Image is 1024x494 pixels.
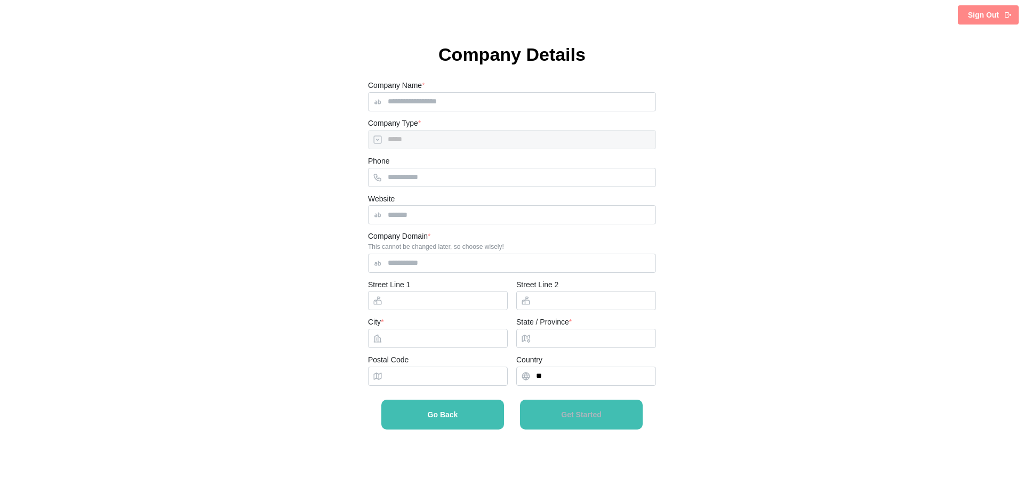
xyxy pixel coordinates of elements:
label: Company Type [368,118,421,129]
label: Street Line 1 [368,279,410,291]
button: Go Back [381,400,504,430]
label: City [368,317,384,328]
label: Country [516,354,542,366]
label: Website [368,193,395,205]
label: Street Line 2 [516,279,558,291]
div: This cannot be changed later, so choose wisely! [368,243,656,250]
span: Sign Out [968,6,999,24]
label: State / Province [516,317,572,328]
h1: Company Details [368,43,656,66]
span: Go Back [428,411,458,418]
label: Phone [368,156,389,167]
label: Postal Code [368,354,409,366]
button: Sign Out [958,5,1019,25]
label: Company Domain [368,231,431,242]
label: Company Name [368,80,425,92]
